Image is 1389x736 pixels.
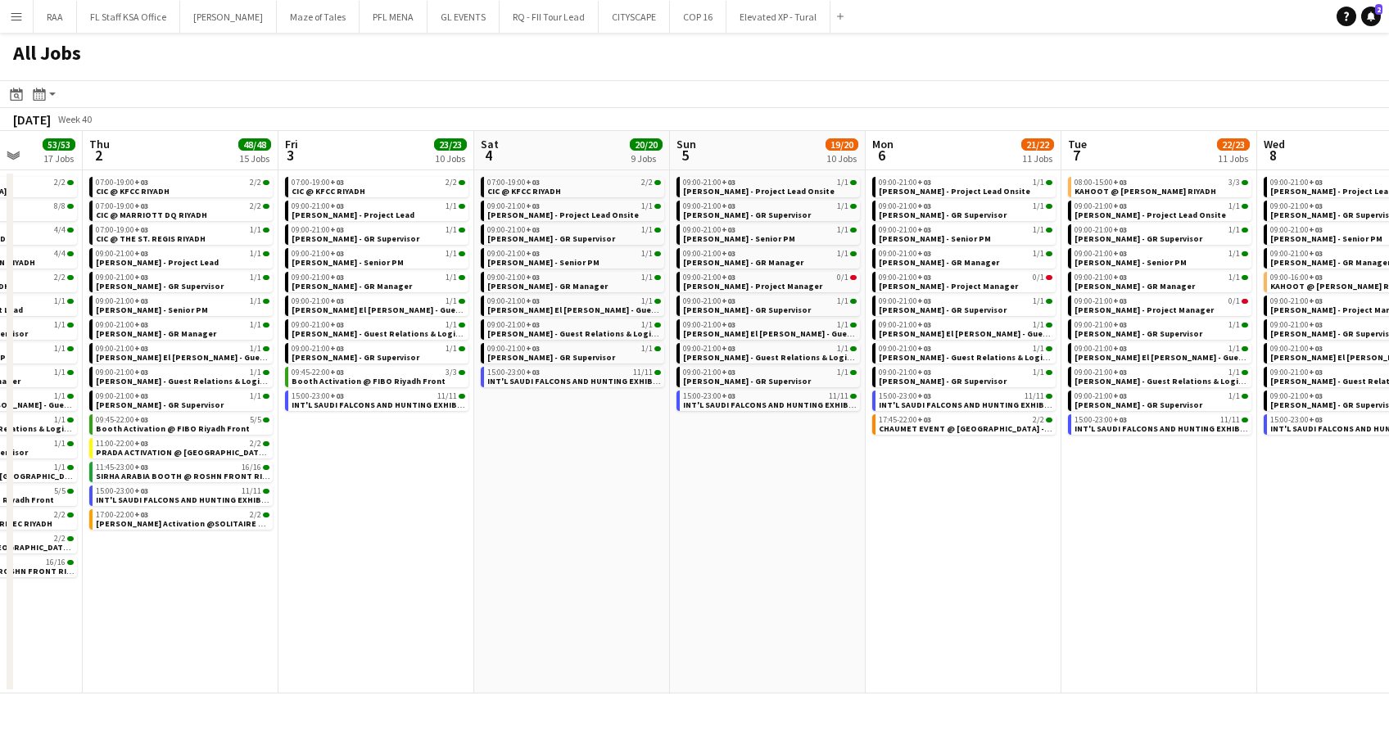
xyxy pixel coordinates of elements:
[180,1,277,33] button: [PERSON_NAME]
[428,1,500,33] button: GL EVENTS
[1361,7,1381,26] a: 2
[670,1,726,33] button: COP 16
[599,1,670,33] button: CITYSCAPE
[277,1,360,33] button: Maze of Tales
[1375,4,1382,15] span: 2
[13,111,51,128] div: [DATE]
[500,1,599,33] button: RQ - FII Tour Lead
[34,1,77,33] button: RAA
[360,1,428,33] button: PFL MENA
[54,113,95,125] span: Week 40
[726,1,830,33] button: Elevated XP - Tural
[77,1,180,33] button: FL Staff KSA Office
